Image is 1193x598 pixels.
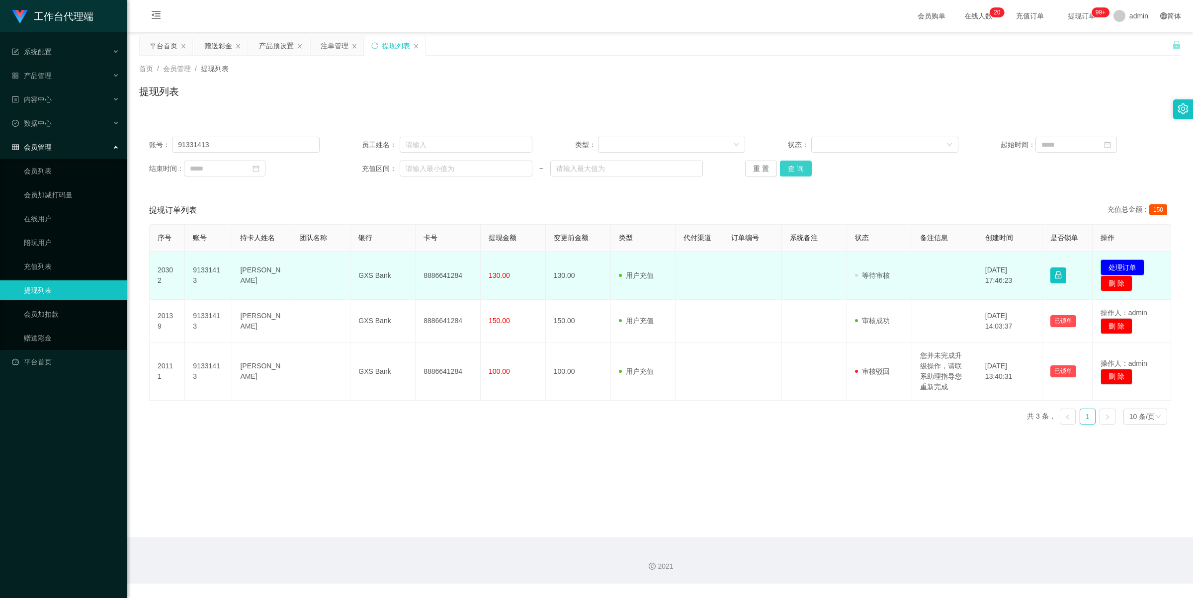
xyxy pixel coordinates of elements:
[1050,365,1076,377] button: 已锁单
[1065,414,1071,420] i: 图标: left
[24,161,119,181] a: 会员列表
[185,342,232,401] td: 91331413
[990,7,1004,17] sup: 20
[1101,359,1147,367] span: 操作人：admin
[1101,275,1132,291] button: 删 除
[139,84,179,99] h1: 提现列表
[150,252,185,300] td: 20302
[619,317,654,325] span: 用户充值
[135,561,1185,572] div: 2021
[1160,12,1167,19] i: 图标: global
[12,72,19,79] i: 图标: appstore-o
[1108,204,1171,216] div: 充值总金额：
[575,140,598,150] span: 类型：
[1050,267,1066,283] button: 图标: lock
[350,342,416,401] td: GXS Bank
[1100,409,1115,425] li: 下一页
[232,252,291,300] td: [PERSON_NAME]
[619,234,633,242] span: 类型
[532,164,550,174] span: ~
[12,120,19,127] i: 图标: check-circle-o
[994,7,997,17] p: 2
[489,234,516,242] span: 提现金额
[1050,234,1078,242] span: 是否锁单
[149,204,197,216] span: 提现订单列表
[977,300,1042,342] td: [DATE] 14:03:37
[1001,140,1035,150] span: 起始时间：
[546,252,611,300] td: 130.00
[12,48,19,55] i: 图标: form
[1101,309,1147,317] span: 操作人：admin
[649,563,656,570] i: 图标: copyright
[1129,409,1155,424] div: 10 条/页
[1101,369,1132,385] button: 删 除
[1101,234,1114,242] span: 操作
[201,65,229,73] span: 提现列表
[489,317,510,325] span: 150.00
[1050,315,1076,327] button: 已锁单
[790,234,818,242] span: 系统备注
[855,234,869,242] span: 状态
[12,48,52,56] span: 系统配置
[920,234,948,242] span: 备注信息
[204,36,232,55] div: 赠送彩金
[139,65,153,73] span: 首页
[149,164,184,174] span: 结束时间：
[1101,259,1144,275] button: 处理订单
[745,161,777,176] button: 重 置
[912,342,977,401] td: 您并未完成升级操作，请联系助理指导您重新完成
[24,185,119,205] a: 会员加减打码量
[546,342,611,401] td: 100.00
[400,161,532,176] input: 请输入最小值为
[1011,12,1049,19] span: 充值订单
[149,140,172,150] span: 账号：
[985,234,1013,242] span: 创建时间
[232,342,291,401] td: [PERSON_NAME]
[619,271,654,279] span: 用户充值
[350,252,416,300] td: GXS Bank
[150,342,185,401] td: 20111
[550,161,703,176] input: 请输入最大值为
[185,252,232,300] td: 91331413
[24,304,119,324] a: 会员加扣款
[12,96,19,103] i: 图标: profile
[1101,318,1132,334] button: 删 除
[24,209,119,229] a: 在线用户
[977,342,1042,401] td: [DATE] 13:40:31
[34,0,93,32] h1: 工作台代理端
[489,271,510,279] span: 130.00
[24,280,119,300] a: 提现列表
[997,7,1001,17] p: 0
[12,95,52,103] span: 内容中心
[193,234,207,242] span: 账号
[350,300,416,342] td: GXS Bank
[1178,103,1189,114] i: 图标: setting
[12,143,52,151] span: 会员管理
[371,42,378,49] i: 图标: sync
[855,271,890,279] span: 等待审核
[185,300,232,342] td: 91331413
[1104,141,1111,148] i: 图标: calendar
[788,140,811,150] span: 状态：
[400,137,532,153] input: 请输入
[172,137,319,153] input: 请输入
[959,12,997,19] span: 在线人数
[1092,7,1109,17] sup: 1064
[733,142,739,149] i: 图标: down
[413,43,419,49] i: 图标: close
[24,233,119,253] a: 陪玩用户
[12,352,119,372] a: 图标: dashboard平台首页
[1063,12,1101,19] span: 提现订单
[416,300,481,342] td: 8886641284
[1155,414,1161,421] i: 图标: down
[163,65,191,73] span: 会员管理
[362,164,400,174] span: 充值区间：
[139,0,173,32] i: 图标: menu-fold
[235,43,241,49] i: 图标: close
[489,367,510,375] span: 100.00
[180,43,186,49] i: 图标: close
[150,300,185,342] td: 20139
[12,144,19,151] i: 图标: table
[240,234,275,242] span: 持卡人姓名
[1060,409,1076,425] li: 上一页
